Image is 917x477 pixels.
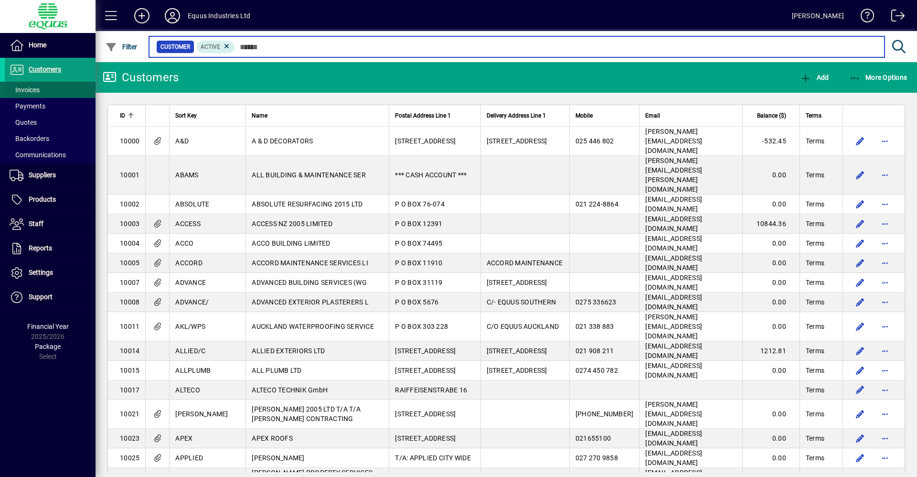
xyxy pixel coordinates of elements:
span: 027 270 9858 [576,454,618,462]
a: Invoices [5,82,96,98]
span: P O BOX 12391 [395,220,442,228]
span: Customer [160,42,190,52]
span: [EMAIL_ADDRESS][DOMAIN_NAME] [645,293,702,311]
span: ALLPLUMB [175,367,211,374]
span: [STREET_ADDRESS] [395,137,456,145]
span: ALLIED EXTERIORS LTD [252,347,325,355]
span: [PERSON_NAME][EMAIL_ADDRESS][DOMAIN_NAME] [645,401,702,427]
span: AUCKLAND WATERPROOFING SERVICE [252,323,374,330]
div: [PERSON_NAME] [792,8,844,23]
span: [STREET_ADDRESS] [487,137,547,145]
td: 0.00 [742,234,800,253]
td: 0.00 [742,312,800,341]
span: [EMAIL_ADDRESS][DOMAIN_NAME] [645,215,702,232]
div: Balance ($) [748,110,795,121]
button: Edit [853,133,868,149]
span: Terms [806,110,821,121]
span: ACCO BUILDING LIMITED [252,239,330,247]
span: [STREET_ADDRESS] [487,347,547,355]
a: Home [5,33,96,57]
span: Terms [806,170,824,180]
span: [EMAIL_ADDRESS][DOMAIN_NAME] [645,430,702,447]
button: More options [877,294,893,310]
span: Terms [806,453,824,463]
a: Suppliers [5,163,96,187]
span: T/A: APPLIED CITY WIDE [395,454,471,462]
span: 0274 450 782 [576,367,618,374]
div: Customers [103,70,179,85]
span: APEX [175,434,192,442]
span: [STREET_ADDRESS] [395,410,456,418]
span: ACCORD MAINTENANCE SERVICES LI [252,259,368,267]
span: Home [29,41,46,49]
span: Mobile [576,110,593,121]
button: Edit [853,450,868,466]
button: Add [798,69,831,86]
span: P O BOX 11910 [395,259,442,267]
span: RAIFFEISENSTRABE 16 [395,386,467,394]
span: [EMAIL_ADDRESS][DOMAIN_NAME] [645,274,702,291]
span: ADVANCED EXTERIOR PLASTERERS L [252,298,369,306]
span: Balance ($) [757,110,786,121]
span: 10005 [120,259,139,267]
button: More options [877,343,893,358]
span: [STREET_ADDRESS] [395,347,456,355]
span: 10015 [120,367,139,374]
a: Knowledge Base [853,2,874,33]
button: More options [877,406,893,422]
span: P O BOX 31119 [395,279,442,286]
span: Customers [29,65,61,73]
span: AKL/WPS [175,323,205,330]
span: ABSOLUTE [175,200,209,208]
td: 0.00 [742,361,800,380]
button: More options [877,236,893,251]
span: C/O EQUUS AUCKLAND [487,323,559,330]
button: Profile [157,7,188,24]
button: Edit [853,363,868,378]
span: Backorders [10,135,49,142]
span: 10025 [120,454,139,462]
span: 10003 [120,220,139,228]
td: 0.00 [742,293,800,312]
button: Edit [853,431,868,446]
span: 021 908 211 [576,347,614,355]
td: 0.00 [742,448,800,468]
td: 0.00 [742,273,800,293]
span: ID [120,110,125,121]
span: APPLIED [175,454,203,462]
span: Add [800,74,829,81]
span: ADVANCE/ [175,298,209,306]
span: [EMAIL_ADDRESS][DOMAIN_NAME] [645,449,702,466]
span: Postal Address Line 1 [395,110,451,121]
span: Terms [806,434,824,443]
button: More options [877,363,893,378]
span: Reports [29,244,52,252]
span: 021 338 883 [576,323,614,330]
span: Support [29,293,53,301]
span: ACCORD [175,259,203,267]
span: Terms [806,199,824,209]
span: Package [35,343,61,350]
span: Suppliers [29,171,56,179]
span: [STREET_ADDRESS] [395,434,456,442]
span: Terms [806,385,824,395]
span: [PERSON_NAME][EMAIL_ADDRESS][PERSON_NAME][DOMAIN_NAME] [645,157,702,193]
span: Products [29,195,56,203]
button: Edit [853,294,868,310]
td: 0.00 [742,195,800,214]
button: Edit [853,382,868,398]
span: APEX ROOFS [252,434,293,442]
span: [PERSON_NAME] [175,410,228,418]
span: ADVANCED BUILDING SERVICES (WG [252,279,367,286]
span: Invoices [10,86,40,94]
span: ALTECO [175,386,200,394]
span: Terms [806,278,824,287]
span: A&D [175,137,189,145]
span: [EMAIL_ADDRESS][DOMAIN_NAME] [645,362,702,379]
span: Financial Year [27,323,69,330]
td: -532.45 [742,127,800,156]
div: Equus Industries Ltd [188,8,251,23]
button: Add [127,7,157,24]
td: 0.00 [742,400,800,429]
span: P O BOX 74495 [395,239,442,247]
